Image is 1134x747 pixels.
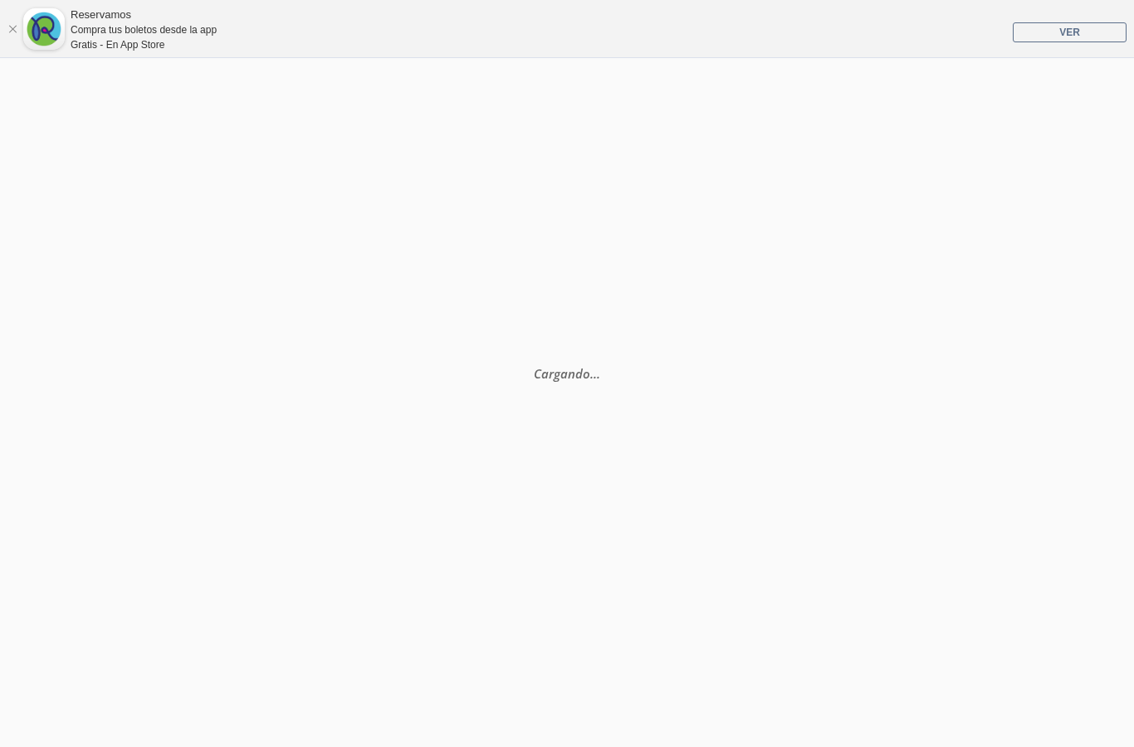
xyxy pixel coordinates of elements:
div: Gratis - En App Store [71,37,217,52]
em: Cargando [534,365,600,382]
a: VER [1013,22,1127,42]
a: Cerrar [7,24,17,34]
span: . [590,365,594,382]
div: Reservamos [71,7,217,23]
span: . [597,365,600,382]
div: Compra tus boletos desde la app [71,22,217,37]
span: VER [1059,27,1080,38]
span: . [594,365,597,382]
